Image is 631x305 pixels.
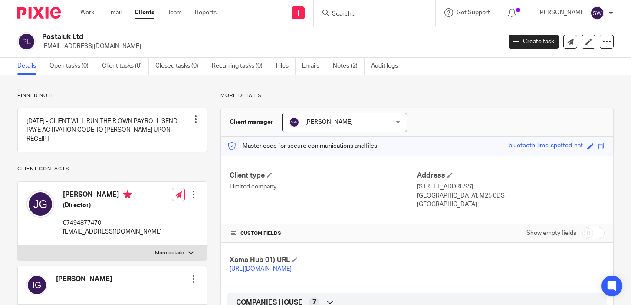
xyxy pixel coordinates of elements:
[17,165,207,172] p: Client contacts
[195,8,217,17] a: Reports
[230,230,417,237] h4: CUSTOM FIELDS
[63,227,162,236] p: [EMAIL_ADDRESS][DOMAIN_NAME]
[107,8,122,17] a: Email
[17,7,61,19] img: Pixie
[227,142,377,150] p: Master code for secure communications and files
[417,182,605,191] p: [STREET_ADDRESS]
[63,190,162,201] h4: [PERSON_NAME]
[56,275,112,284] h4: [PERSON_NAME]
[230,182,417,191] p: Limited company
[220,92,614,99] p: More details
[102,58,149,75] a: Client tasks (0)
[80,8,94,17] a: Work
[155,58,205,75] a: Closed tasks (0)
[63,219,162,227] p: 07494877470
[417,171,605,180] h4: Address
[17,32,36,51] img: svg%3E
[302,58,326,75] a: Emails
[123,190,132,199] i: Primary
[289,117,299,127] img: svg%3E
[42,42,496,51] p: [EMAIL_ADDRESS][DOMAIN_NAME]
[526,229,576,237] label: Show empty fields
[590,6,604,20] img: svg%3E
[230,118,273,127] h3: Client manager
[371,58,404,75] a: Audit logs
[417,191,605,200] p: [GEOGRAPHIC_DATA], M25 0DS
[42,32,405,42] h2: Postaluk Ltd
[17,92,207,99] p: Pinned note
[509,141,583,151] div: bluetooth-lime-spotted-hat
[276,58,296,75] a: Files
[509,35,559,49] a: Create task
[333,58,365,75] a: Notes (2)
[135,8,154,17] a: Clients
[155,250,184,256] p: More details
[230,266,292,272] a: [URL][DOMAIN_NAME]
[230,171,417,180] h4: Client type
[331,10,409,18] input: Search
[230,256,417,265] h4: Xama Hub 01) URL
[538,8,586,17] p: [PERSON_NAME]
[457,10,490,16] span: Get Support
[63,201,162,210] h5: (Director)
[212,58,269,75] a: Recurring tasks (0)
[417,200,605,209] p: [GEOGRAPHIC_DATA]
[17,58,43,75] a: Details
[26,190,54,218] img: svg%3E
[26,275,47,295] img: svg%3E
[168,8,182,17] a: Team
[49,58,95,75] a: Open tasks (0)
[305,119,353,125] span: [PERSON_NAME]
